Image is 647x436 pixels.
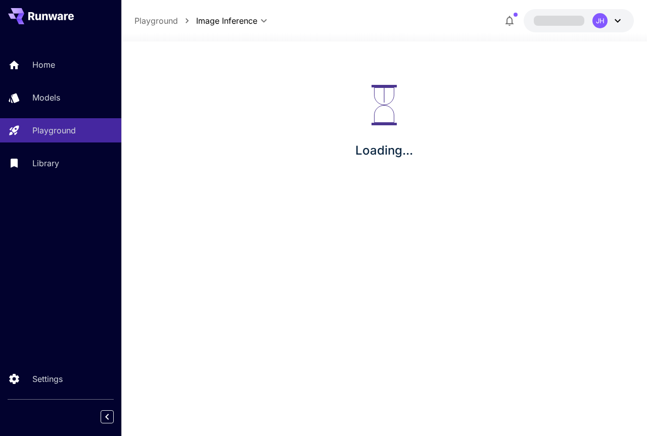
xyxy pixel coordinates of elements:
[32,157,59,169] p: Library
[134,15,196,27] nav: breadcrumb
[524,9,634,32] button: JH
[134,15,178,27] a: Playground
[355,141,413,160] p: Loading...
[592,13,608,28] div: JH
[101,410,114,423] button: Collapse sidebar
[196,15,257,27] span: Image Inference
[32,59,55,71] p: Home
[108,408,121,426] div: Collapse sidebar
[32,124,76,136] p: Playground
[32,91,60,104] p: Models
[32,373,63,385] p: Settings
